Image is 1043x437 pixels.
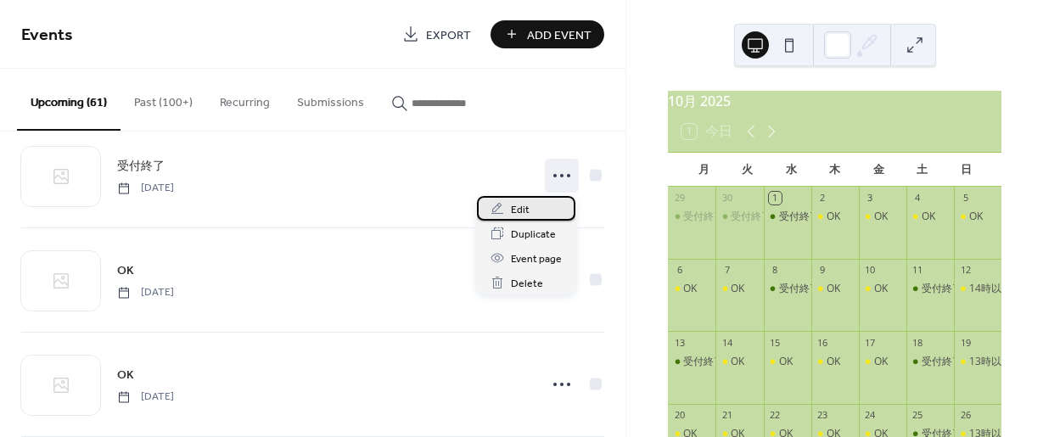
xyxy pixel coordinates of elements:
[959,192,972,204] div: 5
[721,264,733,277] div: 7
[673,192,686,204] div: 29
[673,336,686,349] div: 13
[769,264,782,277] div: 8
[681,153,726,187] div: 月
[769,153,813,187] div: 水
[511,226,556,244] span: Duplicate
[117,158,165,176] span: 受付終了
[859,282,906,296] div: OK
[811,210,859,224] div: OK
[811,355,859,369] div: OK
[206,69,283,129] button: Recurring
[764,210,811,224] div: 受付終了
[954,355,1001,369] div: 13時以降OK
[816,192,829,204] div: 2
[769,409,782,422] div: 22
[673,264,686,277] div: 6
[864,192,877,204] div: 3
[827,210,840,224] div: OK
[816,336,829,349] div: 16
[874,210,888,224] div: OK
[813,153,857,187] div: 木
[731,282,744,296] div: OK
[683,355,724,369] div: 受付終了
[764,355,811,369] div: OK
[117,389,174,405] span: [DATE]
[715,210,763,224] div: 受付終了
[816,409,829,422] div: 23
[721,192,733,204] div: 30
[859,355,906,369] div: OK
[721,409,733,422] div: 21
[668,210,715,224] div: 受付終了
[117,365,134,384] a: OK
[859,210,906,224] div: OK
[769,336,782,349] div: 15
[856,153,900,187] div: 金
[969,355,1025,369] div: 13時以降OK
[117,285,174,300] span: [DATE]
[816,264,829,277] div: 9
[969,282,1025,296] div: 14時以降OK
[922,355,962,369] div: 受付終了
[17,69,121,131] button: Upcoming (61)
[954,282,1001,296] div: 14時以降OK
[117,181,174,196] span: [DATE]
[827,282,840,296] div: OK
[906,355,954,369] div: 受付終了
[906,282,954,296] div: 受付終了
[668,282,715,296] div: OK
[511,250,562,268] span: Event page
[906,210,954,224] div: OK
[426,26,471,44] span: Export
[900,153,945,187] div: 土
[922,282,962,296] div: 受付終了
[117,262,134,280] span: OK
[874,282,888,296] div: OK
[959,336,972,349] div: 19
[911,409,924,422] div: 25
[491,20,604,48] button: Add Event
[731,355,744,369] div: OK
[911,264,924,277] div: 11
[527,26,592,44] span: Add Event
[911,192,924,204] div: 4
[779,355,793,369] div: OK
[283,69,378,129] button: Submissions
[779,282,820,296] div: 受付終了
[726,153,770,187] div: 火
[668,91,1001,111] div: 10月 2025
[874,355,888,369] div: OK
[21,19,73,52] span: Events
[864,336,877,349] div: 17
[117,367,134,384] span: OK
[779,210,820,224] div: 受付終了
[764,282,811,296] div: 受付終了
[969,210,983,224] div: OK
[721,336,733,349] div: 14
[683,210,724,224] div: 受付終了
[954,210,1001,224] div: OK
[673,409,686,422] div: 20
[731,210,771,224] div: 受付終了
[511,201,530,219] span: Edit
[769,192,782,204] div: 1
[715,282,763,296] div: OK
[390,20,484,48] a: Export
[715,355,763,369] div: OK
[944,153,988,187] div: 日
[511,275,543,293] span: Delete
[864,264,877,277] div: 10
[959,264,972,277] div: 12
[827,355,840,369] div: OK
[922,210,935,224] div: OK
[864,409,877,422] div: 24
[117,156,165,176] a: 受付終了
[683,282,697,296] div: OK
[959,409,972,422] div: 26
[811,282,859,296] div: OK
[668,355,715,369] div: 受付終了
[117,261,134,280] a: OK
[121,69,206,129] button: Past (100+)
